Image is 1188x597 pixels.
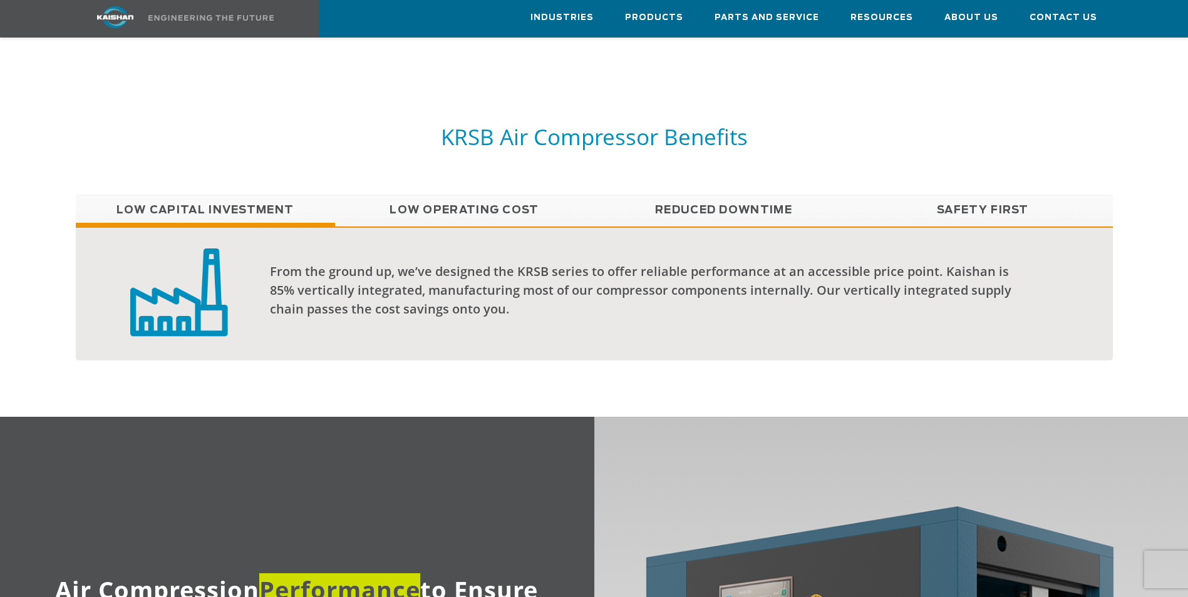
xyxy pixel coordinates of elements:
span: Parts and Service [715,11,819,25]
a: About Us [944,1,998,34]
a: Low Operating Cost [335,195,594,226]
a: Parts and Service [715,1,819,34]
a: Industries [530,1,594,34]
div: Low Capital Investment [76,227,1113,360]
span: Products [625,11,683,25]
a: Low Capital Investment [76,195,335,226]
div: From the ground up, we’ve designed the KRSB series to offer reliable performance at an accessible... [270,262,1029,319]
img: kaishan logo [68,6,162,28]
img: Engineering the future [148,15,274,21]
a: Contact Us [1030,1,1097,34]
span: Contact Us [1030,11,1097,25]
h5: KRSB Air Compressor Benefits [76,123,1113,151]
span: About Us [944,11,998,25]
a: Reduced Downtime [594,195,854,226]
a: Products [625,1,683,34]
span: Industries [530,11,594,25]
span: Resources [850,11,913,25]
img: low capital investment badge [130,247,228,337]
a: Safety First [854,195,1113,226]
a: Resources [850,1,913,34]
